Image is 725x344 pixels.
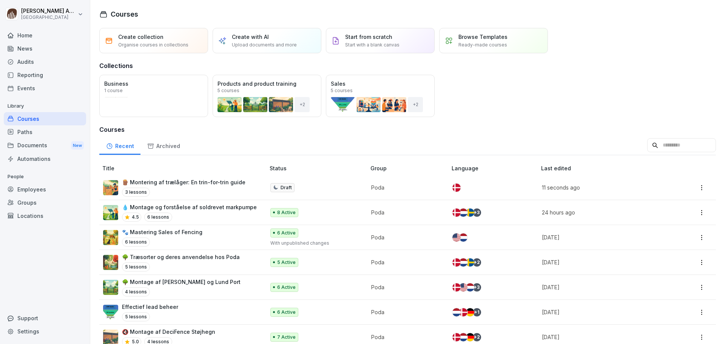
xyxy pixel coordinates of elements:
img: dk.svg [452,258,461,267]
p: 11 seconds ago [542,184,662,191]
p: Create with AI [232,33,269,41]
p: 6 Active [277,284,296,291]
img: nl.svg [452,308,461,316]
p: [DATE] [542,283,662,291]
p: With unpublished changes [270,240,358,247]
h1: Courses [111,9,138,19]
a: Reporting [4,68,86,82]
p: Effectief lead beheer [122,303,178,311]
p: 5 lessons [122,262,150,271]
img: dk.svg [459,308,467,316]
img: dk.svg [452,208,461,217]
img: se.svg [466,258,474,267]
div: Audits [4,55,86,68]
p: 💧 Montage og forståelse af soldrevet markpumpe [122,203,257,211]
p: [GEOGRAPHIC_DATA] [21,15,76,20]
div: + 3 [473,208,481,217]
p: Poda [371,184,440,191]
img: de.svg [466,308,474,316]
p: 6 Active [277,230,296,236]
p: Poda [371,233,440,241]
h3: Courses [99,125,716,134]
a: Business1 course [99,75,208,117]
div: + 2 [408,97,423,112]
div: Automations [4,152,86,165]
p: 5 lessons [122,312,150,321]
div: Groups [4,196,86,209]
a: Locations [4,209,86,222]
p: People [4,171,86,183]
p: [PERSON_NAME] Andreasen [21,8,76,14]
a: DocumentsNew [4,139,86,153]
p: [DATE] [542,308,662,316]
p: 3 lessons [122,188,150,197]
p: 5 courses [331,88,353,93]
p: 5 Active [277,259,296,266]
img: us.svg [452,233,461,242]
img: dk.svg [452,333,461,341]
p: Poda [371,258,440,266]
p: 6 lessons [122,238,150,247]
img: nl.svg [459,333,467,341]
div: + 2 [473,333,481,341]
p: Start from scratch [345,33,392,41]
p: [DATE] [542,233,662,241]
div: Documents [4,139,86,153]
a: News [4,42,86,55]
a: Recent [99,136,140,155]
p: [DATE] [542,333,662,341]
p: Status [270,164,367,172]
p: Business [104,80,203,88]
a: Employees [4,183,86,196]
p: Poda [371,283,440,291]
p: Draft [281,184,292,191]
p: Last edited [541,164,671,172]
p: 6 lessons [144,213,172,222]
p: 5 courses [217,88,239,93]
p: 🔇 Montage af DeciFence Støjhegn [122,328,215,336]
p: Browse Templates [458,33,507,41]
img: nl.svg [459,208,467,217]
img: jizd591trzcmgkwg7phjhdyp.png [103,280,118,295]
p: Title [102,164,267,172]
img: akw15qmbc8lz96rhhyr6ygo8.png [103,205,118,220]
p: 1 course [104,88,123,93]
h3: Collections [99,61,133,70]
p: [DATE] [542,258,662,266]
a: Products and product training5 courses+2 [213,75,321,117]
img: iitrrchdpqggmo7zvf685sph.png [103,180,118,195]
p: Products and product training [217,80,316,88]
p: 7 Active [277,334,296,341]
div: + 3 [473,283,481,292]
img: nl.svg [459,258,467,267]
a: Sales5 courses+2 [326,75,435,117]
img: ii4te864lx8a59yyzo957qwk.png [103,305,118,320]
p: 24 hours ago [542,208,662,216]
p: Upload documents and more [232,42,297,48]
img: dk.svg [452,283,461,292]
p: 4.5 [132,214,139,221]
a: Courses [4,112,86,125]
p: Language [452,164,538,172]
img: de.svg [466,333,474,341]
a: Archived [140,136,187,155]
div: Paths [4,125,86,139]
div: New [71,141,84,150]
img: nl.svg [459,233,467,242]
img: gb4uxy99b9loxgm7rcriajjo.png [103,255,118,270]
p: 8 Active [277,209,296,216]
div: + 2 [295,97,310,112]
div: + 2 [473,258,481,267]
div: Settings [4,325,86,338]
p: Organise courses in collections [118,42,188,48]
p: 4 lessons [122,287,150,296]
p: Poda [371,208,440,216]
a: Home [4,29,86,42]
div: + 1 [473,308,481,316]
